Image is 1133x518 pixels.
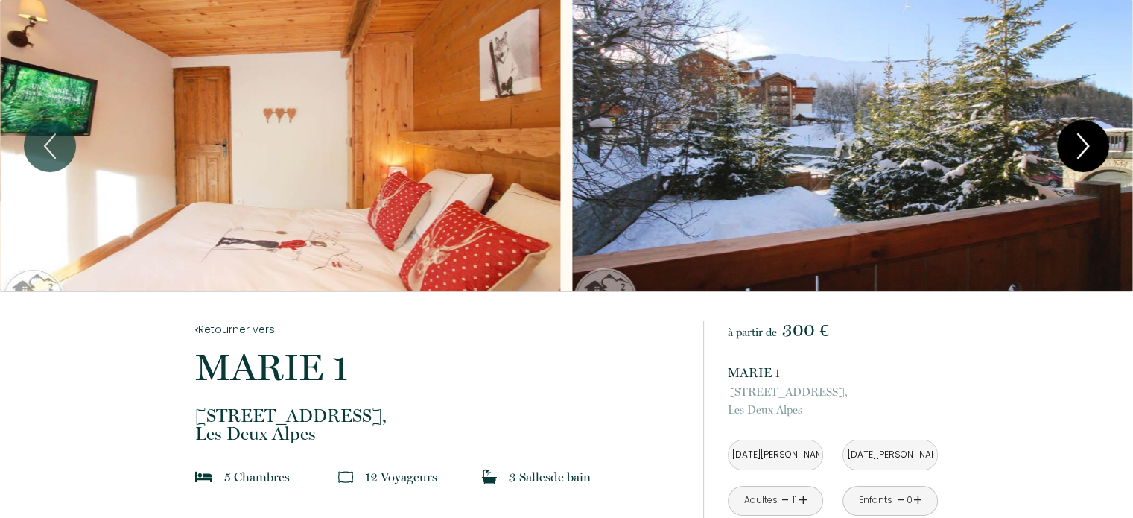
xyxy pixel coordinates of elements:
p: 3 Salle de bain [509,467,591,487]
div: 11 [791,493,799,508]
a: - [896,489,904,512]
span: s [432,470,437,484]
span: 300 € [782,320,828,341]
span: à partir de [728,326,777,339]
div: Enfants [859,493,892,508]
p: 5 Chambre [224,467,290,487]
p: MARIE 1 [195,349,684,386]
p: 12 Voyageur [365,467,437,487]
img: guests [338,470,353,484]
button: Previous [24,120,76,172]
a: + [913,489,922,512]
div: 0 [906,493,913,508]
span: [STREET_ADDRESS], [728,383,938,401]
a: - [781,489,790,512]
span: [STREET_ADDRESS], [195,407,684,425]
div: Adultes [743,493,777,508]
p: Les Deux Alpes [728,383,938,419]
a: Retourner vers [195,321,684,338]
span: s [545,470,550,484]
input: Départ [843,440,937,470]
input: Arrivée [729,440,822,470]
p: Les Deux Alpes [195,407,684,443]
button: Next [1057,120,1109,172]
p: MARIE 1 [728,362,938,383]
span: s [285,470,290,484]
a: + [799,489,807,512]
